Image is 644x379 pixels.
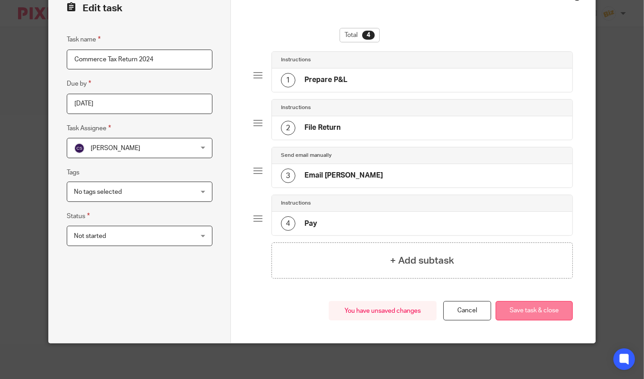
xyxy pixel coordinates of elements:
h4: Instructions [281,200,311,207]
label: Status [67,211,90,221]
div: Total [340,28,380,42]
h2: Edit task [67,1,212,16]
div: 4 [362,31,375,40]
h4: Email [PERSON_NAME] [304,171,383,180]
label: Due by [67,78,91,89]
div: You have unsaved changes [329,301,437,320]
div: 3 [281,169,295,183]
h4: Instructions [281,56,311,64]
span: [PERSON_NAME] [91,145,140,151]
span: Not started [74,233,106,239]
label: Task Assignee [67,123,111,133]
a: Cancel [443,301,491,320]
div: 4 [281,216,295,231]
div: 2 [281,121,295,135]
img: svg%3E [74,143,85,154]
button: Save task & close [496,301,573,320]
span: No tags selected [74,189,122,195]
div: 1 [281,73,295,87]
h4: Send email manually [281,152,331,159]
h4: Pay [304,219,317,228]
input: Pick a date [67,94,212,114]
h4: Prepare P&L [304,75,347,85]
h4: + Add subtask [390,254,454,268]
label: Task name [67,34,101,45]
h4: Instructions [281,104,311,111]
h4: File Return [304,123,340,132]
label: Tags [67,168,79,177]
